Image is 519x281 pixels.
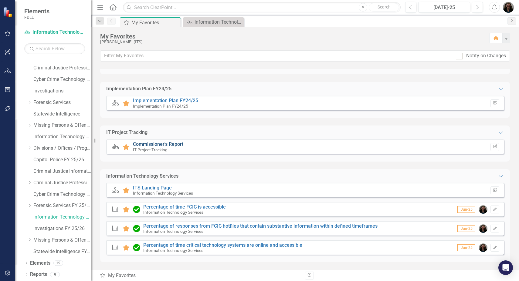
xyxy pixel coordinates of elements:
div: My Favorites [100,272,300,279]
a: Implementation Plan FY24/25 [133,98,198,103]
div: [PERSON_NAME] (ITS) [100,40,483,44]
a: Percentage of time critical technology systems are online and accessible [143,242,302,248]
div: Open Intercom Messenger [498,260,513,275]
img: On Target [133,206,140,213]
a: Missing Persons & Offender Enforcement [33,122,91,129]
a: Statewide Intelligence FY 25/26 [33,248,91,255]
a: Commissioner's Report [133,141,183,147]
span: Search [378,5,391,9]
a: Cyber Crime Technology & Telecommunications [33,76,91,83]
small: Information Technology Services [143,210,203,215]
a: Criminal Justice Information Services FY 25/26 [33,168,91,175]
span: Jun-25 [457,244,475,251]
div: Information Technology Services Landing Page [195,18,242,26]
img: ClearPoint Strategy [3,7,14,17]
a: Capitol Police FY 25/26 [33,156,91,163]
span: Jun-25 [457,225,475,232]
input: Search ClearPoint... [123,2,401,13]
input: Search Below... [24,43,85,54]
small: FDLE [24,15,49,20]
a: Percentage of responses from FCIC hotfiles that contain substantive information within defined ti... [143,223,378,229]
a: Information Technology Services Landing Page [185,18,242,26]
small: Information Technology Services [143,248,203,253]
div: 9 [50,272,60,277]
img: Nicole Howard [479,243,487,252]
a: Forensic Services FY 25/26 [33,202,91,209]
a: Divisions / Offices / Programs FY 25/26 [33,145,91,152]
a: Statewide Intelligence [33,111,91,118]
div: [DATE]-25 [420,4,468,11]
small: Implementation Plan FY24/25 [133,104,188,109]
a: Cyber Crime Technology & Telecommunications FY25/26 [33,191,91,198]
div: 19 [53,260,63,266]
a: Information Technology Services FY 25/26 [33,214,91,221]
img: Nicole Howard [479,205,487,214]
button: [DATE]-25 [418,2,470,13]
a: Information Technology Services [33,133,91,140]
a: Investigations FY 25/26 [33,225,91,232]
button: Search [369,3,399,12]
span: Jun-25 [457,206,475,213]
div: Information Technology Services [106,173,178,180]
img: On Target [133,244,140,251]
div: Notify on Changes [466,52,506,59]
a: Reports [30,271,47,278]
input: Filter My Favorites... [100,50,452,62]
div: My Favorites [131,19,179,26]
small: Information Technology Services [133,191,193,196]
a: Elements [30,260,50,267]
small: IT Project Tracking [133,147,168,152]
a: Criminal Justice Professionalism, Standards & Training Services FY 25/26 [33,179,91,186]
a: Missing Persons & Offender Enforcement FY 25/26 [33,237,91,244]
a: Forensic Services [33,99,91,106]
a: Percentage of time FCIC is accessible [143,204,226,210]
img: On Target [133,225,140,232]
img: Nicole Howard [503,2,514,13]
span: Elements [24,8,49,15]
a: Investigations [33,88,91,95]
div: Implementation Plan FY24/25 [106,85,171,92]
a: Information Technology Services FY 25/26 [24,29,85,36]
div: My Favorites [100,33,483,40]
a: ITS Landing Page [133,185,172,191]
img: Nicole Howard [479,224,487,233]
div: IT Project Tracking [106,129,148,136]
small: Information Technology Services [143,229,203,234]
a: Criminal Justice Professionalism, Standards & Training Services [33,65,91,72]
